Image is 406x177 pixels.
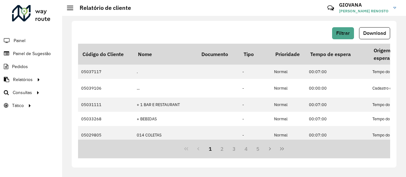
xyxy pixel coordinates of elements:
[306,79,369,97] td: 00:00:00
[271,65,306,79] td: Normal
[134,112,197,126] td: + BEBIDAS
[339,8,389,14] span: [PERSON_NAME] RENOSTO
[306,112,369,126] td: 00:07:00
[264,143,276,155] button: Next Page
[13,50,51,57] span: Painel de Sugestão
[14,37,25,44] span: Painel
[363,30,386,36] span: Download
[134,44,197,65] th: Nome
[13,76,33,83] span: Relatórios
[134,65,197,79] td: .
[239,126,271,144] td: -
[78,98,134,112] td: 05031111
[78,65,134,79] td: 05037117
[271,98,306,112] td: Normal
[216,143,228,155] button: 2
[78,112,134,126] td: 05033268
[306,98,369,112] td: 00:07:00
[239,44,271,65] th: Tipo
[239,98,271,112] td: -
[339,2,389,8] h3: GIOVANA
[239,65,271,79] td: -
[12,102,24,109] span: Tático
[336,30,350,36] span: Filtrar
[239,79,271,97] td: -
[306,44,369,65] th: Tempo de espera
[271,126,306,144] td: Normal
[276,143,288,155] button: Last Page
[134,79,197,97] td: ...
[197,44,239,65] th: Documento
[73,4,131,11] h2: Relatório de cliente
[134,98,197,112] td: + 1 BAR E RESTAURANT
[240,143,252,155] button: 4
[78,44,134,65] th: Código do Cliente
[239,112,271,126] td: -
[271,112,306,126] td: Normal
[324,1,337,15] a: Contato Rápido
[134,126,197,144] td: 014 COLETAS
[306,65,369,79] td: 00:07:00
[228,143,240,155] button: 3
[306,126,369,144] td: 00:07:00
[12,63,28,70] span: Pedidos
[78,126,134,144] td: 05029805
[271,44,306,65] th: Prioridade
[78,79,134,97] td: 05039106
[252,143,264,155] button: 5
[271,79,306,97] td: Normal
[13,89,32,96] span: Consultas
[204,143,216,155] button: 1
[359,27,390,39] button: Download
[332,27,354,39] button: Filtrar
